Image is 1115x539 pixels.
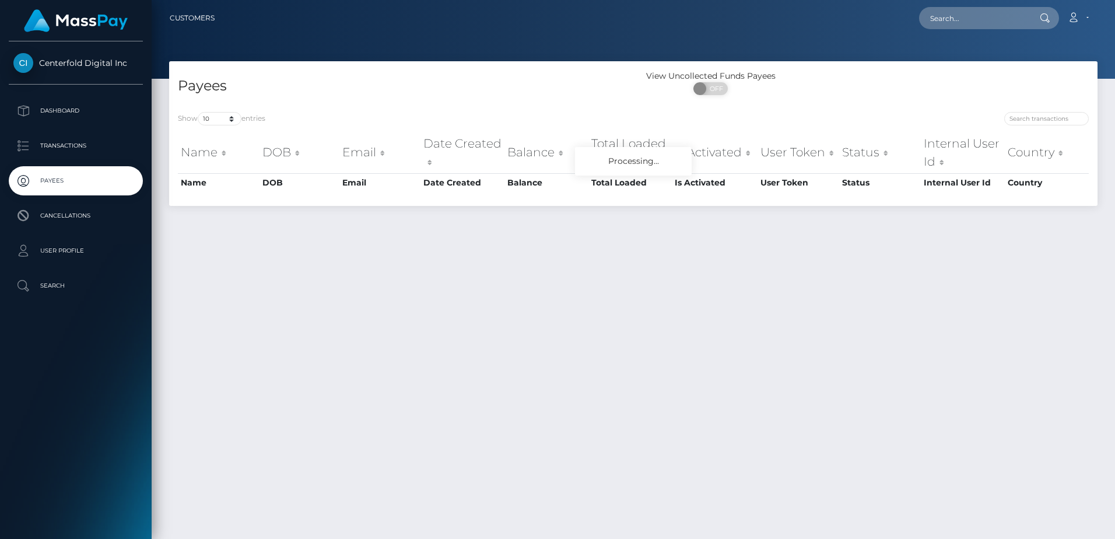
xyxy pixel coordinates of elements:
[13,207,138,225] p: Cancellations
[633,70,788,82] div: View Uncollected Funds Payees
[13,102,138,120] p: Dashboard
[9,58,143,68] span: Centerfold Digital Inc
[839,173,921,192] th: Status
[758,173,839,192] th: User Token
[758,132,839,173] th: User Token
[1005,132,1089,173] th: Country
[588,173,672,192] th: Total Loaded
[575,147,692,176] div: Processing...
[1004,112,1089,125] input: Search transactions
[700,82,729,95] span: OFF
[9,131,143,160] a: Transactions
[170,6,215,30] a: Customers
[13,172,138,190] p: Payees
[13,242,138,260] p: User Profile
[339,132,420,173] th: Email
[178,173,260,192] th: Name
[672,173,758,192] th: Is Activated
[588,132,672,173] th: Total Loaded
[260,132,339,173] th: DOB
[13,277,138,295] p: Search
[919,7,1029,29] input: Search...
[9,166,143,195] a: Payees
[921,173,1005,192] th: Internal User Id
[9,96,143,125] a: Dashboard
[1005,173,1089,192] th: Country
[339,173,420,192] th: Email
[504,132,588,173] th: Balance
[921,132,1005,173] th: Internal User Id
[9,201,143,230] a: Cancellations
[260,173,339,192] th: DOB
[24,9,128,32] img: MassPay Logo
[504,173,588,192] th: Balance
[420,173,504,192] th: Date Created
[13,137,138,155] p: Transactions
[198,112,241,125] select: Showentries
[178,132,260,173] th: Name
[13,53,33,73] img: Centerfold Digital Inc
[420,132,504,173] th: Date Created
[9,271,143,300] a: Search
[839,132,921,173] th: Status
[672,132,758,173] th: Is Activated
[9,236,143,265] a: User Profile
[178,76,625,96] h4: Payees
[178,112,265,125] label: Show entries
